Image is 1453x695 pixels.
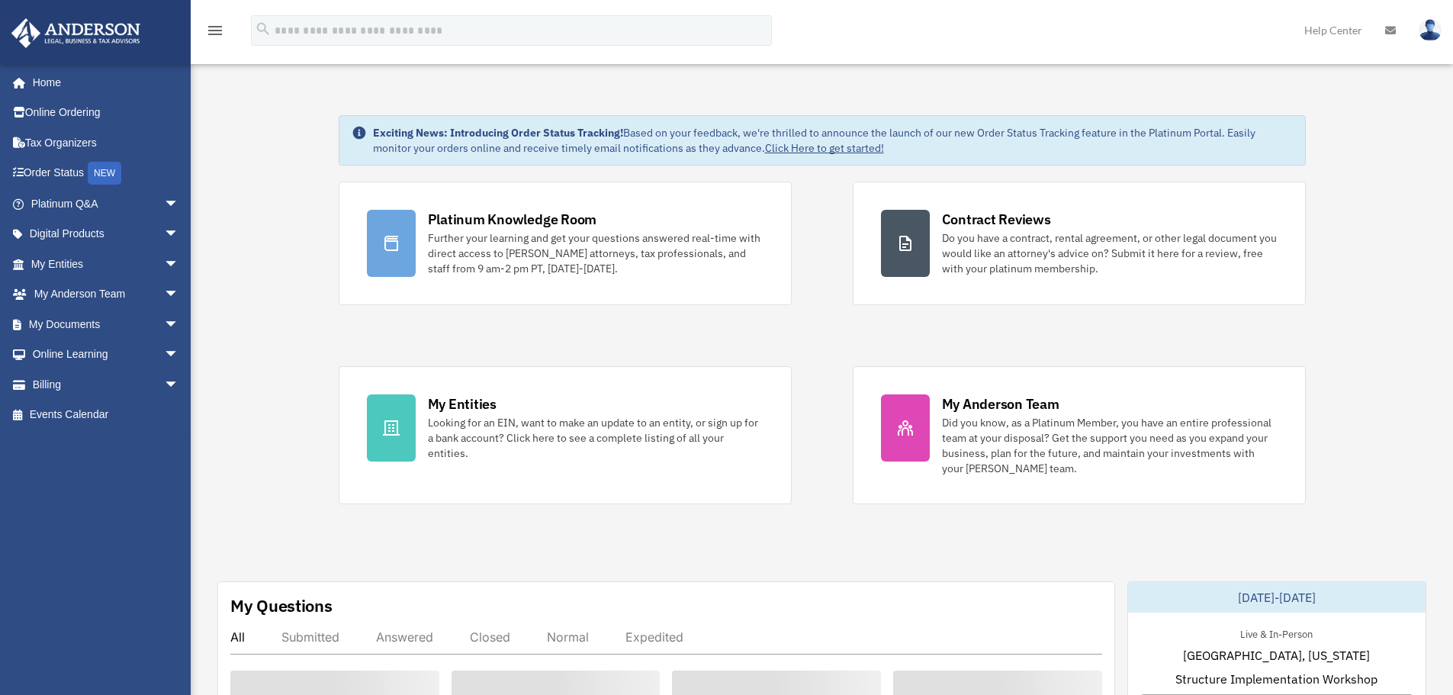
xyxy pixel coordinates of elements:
a: Platinum Q&Aarrow_drop_down [11,188,202,219]
span: arrow_drop_down [164,188,194,220]
div: Further your learning and get your questions answered real-time with direct access to [PERSON_NAM... [428,230,763,276]
a: My Anderson Teamarrow_drop_down [11,279,202,310]
a: My Anderson Team Did you know, as a Platinum Member, you have an entire professional team at your... [853,366,1306,504]
div: Answered [376,629,433,645]
a: menu [206,27,224,40]
span: arrow_drop_down [164,339,194,371]
div: All [230,629,245,645]
div: Closed [470,629,510,645]
div: Expedited [625,629,683,645]
div: Did you know, as a Platinum Member, you have an entire professional team at your disposal? Get th... [942,415,1278,476]
div: Do you have a contract, rental agreement, or other legal document you would like an attorney's ad... [942,230,1278,276]
div: Normal [547,629,589,645]
a: Platinum Knowledge Room Further your learning and get your questions answered real-time with dire... [339,182,792,305]
div: Submitted [281,629,339,645]
strong: Exciting News: Introducing Order Status Tracking! [373,126,623,140]
a: Events Calendar [11,400,202,430]
img: User Pic [1419,19,1442,41]
div: Contract Reviews [942,210,1051,229]
div: Platinum Knowledge Room [428,210,597,229]
span: arrow_drop_down [164,279,194,310]
div: My Questions [230,594,333,617]
a: Online Ordering [11,98,202,128]
i: menu [206,21,224,40]
a: Home [11,67,194,98]
span: arrow_drop_down [164,309,194,340]
span: arrow_drop_down [164,369,194,401]
a: Order StatusNEW [11,158,202,189]
a: Billingarrow_drop_down [11,369,202,400]
div: My Entities [428,394,497,413]
div: Looking for an EIN, want to make an update to an entity, or sign up for a bank account? Click her... [428,415,763,461]
div: [DATE]-[DATE] [1128,582,1426,613]
img: Anderson Advisors Platinum Portal [7,18,145,48]
span: arrow_drop_down [164,249,194,280]
div: Based on your feedback, we're thrilled to announce the launch of our new Order Status Tracking fe... [373,125,1293,156]
span: arrow_drop_down [164,219,194,250]
div: NEW [88,162,121,185]
a: Tax Organizers [11,127,202,158]
i: search [255,21,272,37]
a: Contract Reviews Do you have a contract, rental agreement, or other legal document you would like... [853,182,1306,305]
a: Click Here to get started! [765,141,884,155]
span: [GEOGRAPHIC_DATA], [US_STATE] [1183,646,1370,664]
a: Digital Productsarrow_drop_down [11,219,202,249]
a: My Documentsarrow_drop_down [11,309,202,339]
span: Structure Implementation Workshop [1175,670,1377,688]
a: My Entities Looking for an EIN, want to make an update to an entity, or sign up for a bank accoun... [339,366,792,504]
a: Online Learningarrow_drop_down [11,339,202,370]
a: My Entitiesarrow_drop_down [11,249,202,279]
div: Live & In-Person [1228,625,1325,641]
div: My Anderson Team [942,394,1059,413]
